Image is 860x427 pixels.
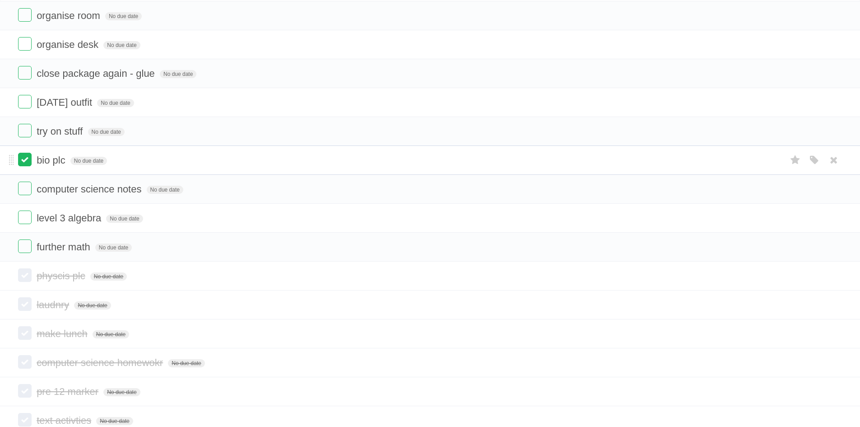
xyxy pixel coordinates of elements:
label: Done [18,326,32,340]
span: close package again - glue [37,68,157,79]
span: No due date [88,128,125,136]
span: try on stuff [37,126,85,137]
span: No due date [97,99,134,107]
span: No due date [95,244,132,252]
label: Done [18,413,32,427]
label: Done [18,239,32,253]
span: No due date [93,330,129,338]
span: No due date [96,417,133,425]
span: computer science homewokr [37,357,165,368]
label: Done [18,384,32,398]
label: Done [18,37,32,51]
label: Star task [787,153,804,168]
label: Done [18,124,32,137]
span: computer science notes [37,183,144,195]
span: No due date [160,70,196,78]
span: further math [37,241,93,253]
label: Done [18,182,32,195]
span: No due date [168,359,205,367]
span: pre 12 marker [37,386,101,397]
span: No due date [74,301,111,310]
span: bio plc [37,155,68,166]
span: level 3 algebra [37,212,103,224]
label: Done [18,66,32,80]
label: Done [18,297,32,311]
label: Done [18,8,32,22]
span: laudnry [37,299,71,310]
span: No due date [105,12,142,20]
label: Done [18,211,32,224]
span: No due date [103,41,140,49]
span: make lunch [37,328,90,339]
label: Done [18,355,32,369]
label: Done [18,268,32,282]
span: No due date [106,215,143,223]
span: No due date [103,388,140,396]
span: physcis plc [37,270,88,282]
span: No due date [90,272,127,281]
span: organise room [37,10,102,21]
span: text activties [37,415,93,426]
label: Done [18,153,32,166]
span: No due date [147,186,183,194]
label: Done [18,95,32,108]
span: No due date [70,157,107,165]
span: [DATE] outfit [37,97,94,108]
span: organise desk [37,39,101,50]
